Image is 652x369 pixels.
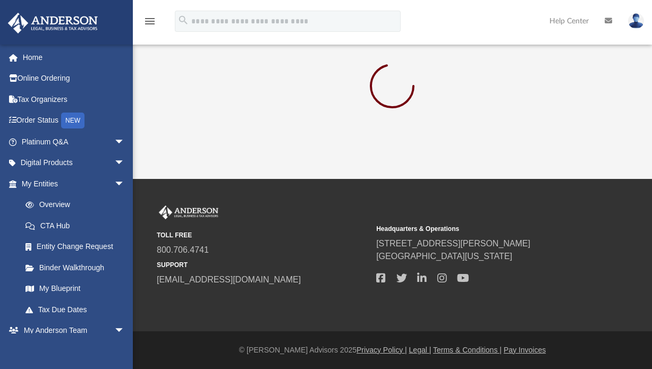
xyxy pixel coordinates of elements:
[5,13,101,33] img: Anderson Advisors Platinum Portal
[15,278,136,299] a: My Blueprint
[114,320,136,342] span: arrow_drop_down
[143,20,156,28] a: menu
[143,15,156,28] i: menu
[357,346,407,354] a: Privacy Policy |
[15,257,141,278] a: Binder Walkthrough
[15,194,141,216] a: Overview
[628,13,644,29] img: User Pic
[7,173,141,194] a: My Entitiesarrow_drop_down
[15,215,141,236] a: CTA Hub
[376,239,530,248] a: [STREET_ADDRESS][PERSON_NAME]
[114,131,136,153] span: arrow_drop_down
[7,131,141,152] a: Platinum Q&Aarrow_drop_down
[7,89,141,110] a: Tax Organizers
[15,299,141,320] a: Tax Due Dates
[133,345,652,356] div: © [PERSON_NAME] Advisors 2025
[7,110,141,132] a: Order StatusNEW
[157,275,301,284] a: [EMAIL_ADDRESS][DOMAIN_NAME]
[504,346,546,354] a: Pay Invoices
[61,113,84,128] div: NEW
[114,152,136,174] span: arrow_drop_down
[157,230,369,240] small: TOLL FREE
[376,252,512,261] a: [GEOGRAPHIC_DATA][US_STATE]
[7,152,141,174] a: Digital Productsarrow_drop_down
[376,224,588,234] small: Headquarters & Operations
[114,173,136,195] span: arrow_drop_down
[157,260,369,270] small: SUPPORT
[7,68,141,89] a: Online Ordering
[7,320,136,341] a: My Anderson Teamarrow_drop_down
[409,346,431,354] a: Legal |
[433,346,502,354] a: Terms & Conditions |
[157,245,209,254] a: 800.706.4741
[7,47,141,68] a: Home
[157,205,221,219] img: Anderson Advisors Platinum Portal
[177,14,189,26] i: search
[15,236,141,258] a: Entity Change Request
